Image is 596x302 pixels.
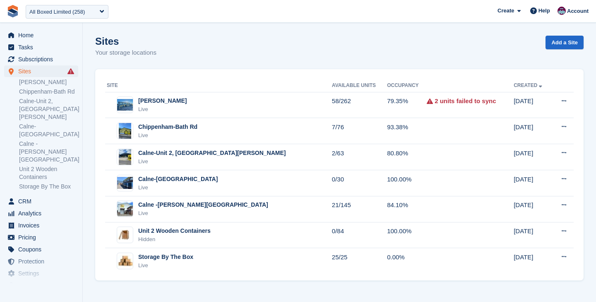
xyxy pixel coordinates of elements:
td: 21/145 [332,196,387,222]
td: [DATE] [514,118,552,144]
td: 7/76 [332,118,387,144]
td: 79.35% [387,92,427,118]
img: Image of Chippenham-Bath Rd site [119,123,131,139]
td: [DATE] [514,248,552,274]
a: menu [4,196,78,207]
span: Settings [18,268,68,279]
td: 100.00% [387,170,427,196]
th: Site [105,79,332,92]
span: Invoices [18,220,68,231]
img: Image of Calne-Unit 2, Porte Marsh Rd site [119,149,131,165]
a: menu [4,65,78,77]
span: Protection [18,256,68,267]
div: Storage By The Box [138,253,193,261]
img: Image of Storage By The Box site [117,255,133,267]
a: Storage By The Box [19,183,78,191]
img: Image of Calne-The Space Centre site [117,177,133,189]
td: 0/30 [332,170,387,196]
span: Analytics [18,208,68,219]
h1: Sites [95,36,156,47]
span: CRM [18,196,68,207]
div: Chippenham-Bath Rd [138,123,197,131]
a: menu [4,280,78,291]
a: menu [4,220,78,231]
span: Sites [18,65,68,77]
td: 2/63 [332,144,387,170]
span: Pricing [18,232,68,243]
td: 0.00% [387,248,427,274]
a: menu [4,256,78,267]
span: Tasks [18,41,68,53]
a: [PERSON_NAME] [19,78,78,86]
span: Subscriptions [18,53,68,65]
div: Hidden [138,235,211,244]
td: 93.38% [387,118,427,144]
div: Live [138,209,268,217]
td: [DATE] [514,196,552,222]
span: Account [567,7,589,15]
td: [DATE] [514,170,552,196]
div: Unit 2 Wooden Containers [138,227,211,235]
a: menu [4,244,78,255]
a: Calne -[PERSON_NAME][GEOGRAPHIC_DATA] [19,140,78,164]
div: Calne-Unit 2, [GEOGRAPHIC_DATA][PERSON_NAME] [138,149,286,157]
td: 58/262 [332,92,387,118]
div: [PERSON_NAME] [138,97,187,105]
th: Occupancy [387,79,427,92]
td: 84.10% [387,196,427,222]
span: Create [497,7,514,15]
img: stora-icon-8386f47178a22dfd0bd8f6a31ec36ba5ce8667c1dd55bd0f319d3a0aa187defe.svg [7,5,19,17]
div: Calne-[GEOGRAPHIC_DATA] [138,175,218,184]
a: Chippenham-Bath Rd [19,88,78,96]
td: 100.00% [387,222,427,248]
td: [DATE] [514,92,552,118]
a: Unit 2 Wooden Containers [19,165,78,181]
img: Brian Young [558,7,566,15]
a: menu [4,53,78,65]
p: Your storage locations [95,48,156,58]
th: Available Units [332,79,387,92]
span: Capital [18,280,68,291]
a: 2 units failed to sync [435,97,496,106]
a: Created [514,82,544,88]
i: Smart entry sync failures have occurred [67,68,74,75]
span: Coupons [18,244,68,255]
a: Add a Site [546,36,584,49]
img: Image of Calne -Harris Road site [117,202,133,216]
div: Live [138,157,286,166]
a: menu [4,29,78,41]
span: Home [18,29,68,41]
td: [DATE] [514,144,552,170]
div: All Boxed Limited (258) [29,8,85,16]
div: Live [138,184,218,192]
img: Image of Melksham-Bowerhill site [117,99,133,111]
td: 80.80% [387,144,427,170]
a: menu [4,208,78,219]
img: Image of Unit 2 Wooden Containers site [117,230,133,240]
a: menu [4,232,78,243]
span: Help [538,7,550,15]
a: menu [4,41,78,53]
div: Live [138,105,187,114]
td: [DATE] [514,222,552,248]
div: Live [138,261,193,270]
a: menu [4,268,78,279]
td: 0/84 [332,222,387,248]
a: Calne-[GEOGRAPHIC_DATA] [19,123,78,138]
td: 25/25 [332,248,387,274]
a: Calne-Unit 2, [GEOGRAPHIC_DATA][PERSON_NAME] [19,97,78,121]
div: Live [138,131,197,140]
div: Calne -[PERSON_NAME][GEOGRAPHIC_DATA] [138,201,268,209]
